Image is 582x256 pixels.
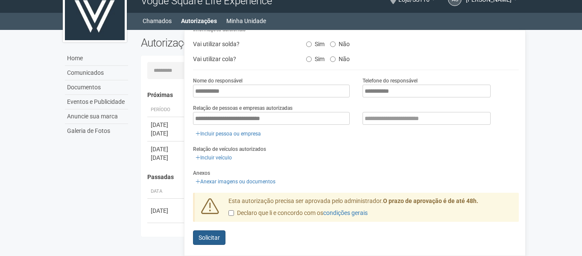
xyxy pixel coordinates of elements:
a: Comunicados [65,66,128,80]
div: [DATE] [151,129,182,138]
div: [DATE] [151,145,182,153]
a: Galeria de Fotos [65,124,128,138]
label: Relação de veículos autorizados [193,145,266,153]
div: Vai utilizar cola? [187,53,299,65]
div: [DATE] [151,121,182,129]
label: Não [330,38,350,48]
a: Autorizações [181,15,217,27]
a: Anexar imagens ou documentos [193,177,278,186]
label: Nome do responsável [193,77,243,85]
a: condições gerais [323,209,368,216]
a: Eventos e Publicidade [65,95,128,109]
a: Documentos [65,80,128,95]
label: Telefone do responsável [363,77,418,85]
label: Declaro que li e concordo com os [228,209,368,218]
label: Anexos [193,169,210,177]
th: Período [147,103,186,117]
a: Incluir veículo [193,153,234,162]
input: Sim [306,56,312,62]
input: Declaro que li e concordo com oscondições gerais [228,210,234,216]
strong: O prazo de aprovação é de até 48h. [383,197,478,204]
a: Chamados [143,15,172,27]
h4: Próximas [147,92,513,98]
input: Não [330,56,336,62]
a: Home [65,51,128,66]
input: Não [330,41,336,47]
div: [DATE] [151,153,182,162]
div: Vai utilizar solda? [187,38,299,50]
label: Não [330,53,350,63]
a: Incluir pessoa ou empresa [193,129,263,138]
input: Sim [306,41,312,47]
a: Anuncie sua marca [65,109,128,124]
div: Esta autorização precisa ser aprovada pelo administrador. [222,197,519,222]
th: Data [147,185,186,199]
button: Solicitar [193,230,225,245]
label: Relação de pessoas e empresas autorizadas [193,104,292,112]
h2: Autorizações [141,36,324,49]
div: [DATE] [151,206,182,215]
label: Sim [306,53,325,63]
a: Minha Unidade [226,15,266,27]
label: Sim [306,38,325,48]
span: Solicitar [199,234,220,241]
h4: Passadas [147,174,513,180]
